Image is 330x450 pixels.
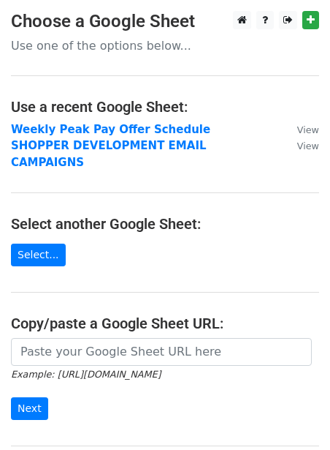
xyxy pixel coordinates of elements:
input: Paste your Google Sheet URL here [11,338,312,366]
small: View [297,124,319,135]
h4: Select another Google Sheet: [11,215,319,233]
h4: Copy/paste a Google Sheet URL: [11,315,319,332]
input: Next [11,397,48,420]
p: Use one of the options below... [11,38,319,53]
small: View [297,140,319,151]
h3: Choose a Google Sheet [11,11,319,32]
a: View [283,123,319,136]
a: Weekly Peak Pay Offer Schedule [11,123,210,136]
small: Example: [URL][DOMAIN_NAME] [11,369,161,380]
a: View [283,139,319,152]
h4: Use a recent Google Sheet: [11,98,319,116]
a: SHOPPER DEVELOPMENT EMAIL CAMPAIGNS [11,139,207,169]
a: Select... [11,244,66,266]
